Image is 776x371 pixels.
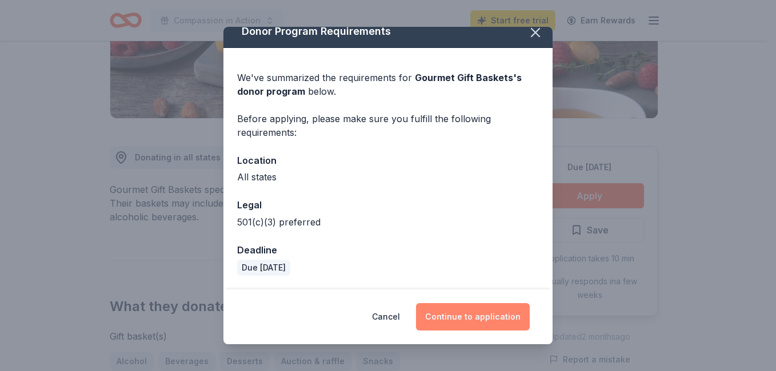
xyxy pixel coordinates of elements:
[372,303,400,330] button: Cancel
[237,215,539,229] div: 501(c)(3) preferred
[237,170,539,184] div: All states
[237,260,290,276] div: Due [DATE]
[237,112,539,139] div: Before applying, please make sure you fulfill the following requirements:
[237,197,539,212] div: Legal
[237,153,539,168] div: Location
[237,243,539,257] div: Deadline
[223,15,553,48] div: Donor Program Requirements
[237,71,539,98] div: We've summarized the requirements for below.
[416,303,530,330] button: Continue to application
